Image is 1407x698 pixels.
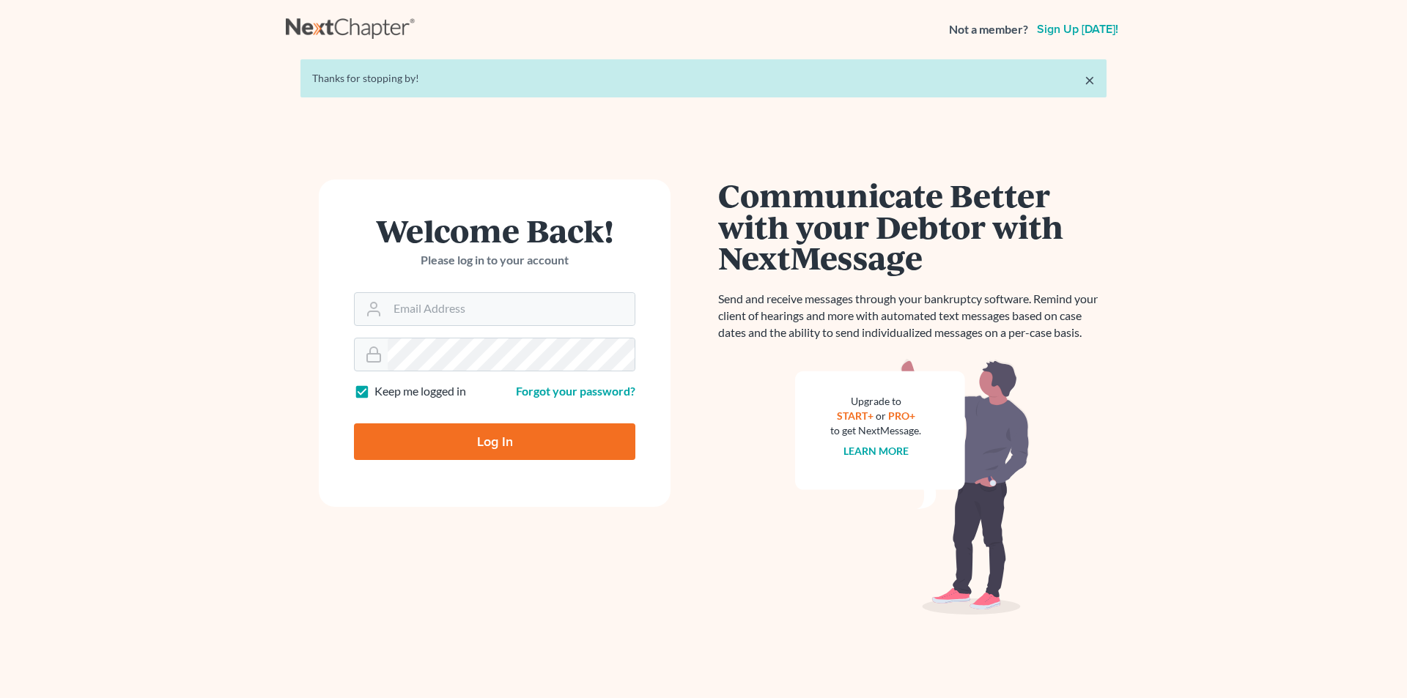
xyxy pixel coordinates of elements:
[1085,71,1095,89] a: ×
[949,21,1028,38] strong: Not a member?
[718,179,1107,273] h1: Communicate Better with your Debtor with NextMessage
[830,423,921,438] div: to get NextMessage.
[354,423,635,460] input: Log In
[837,409,874,422] a: START+
[354,215,635,246] h1: Welcome Back!
[1034,23,1121,35] a: Sign up [DATE]!
[718,291,1107,341] p: Send and receive messages through your bankruptcy software. Remind your client of hearings and mo...
[374,383,466,400] label: Keep me logged in
[876,409,886,422] span: or
[795,359,1030,615] img: nextmessage_bg-59042aed3d76b12b5cd301f8e5b87938c9018125f34e5fa2b7a6b67550977c72.svg
[516,384,635,398] a: Forgot your password?
[843,445,909,457] a: Learn more
[312,71,1095,86] div: Thanks for stopping by!
[354,252,635,269] p: Please log in to your account
[830,394,921,409] div: Upgrade to
[888,409,915,422] a: PRO+
[388,293,635,325] input: Email Address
